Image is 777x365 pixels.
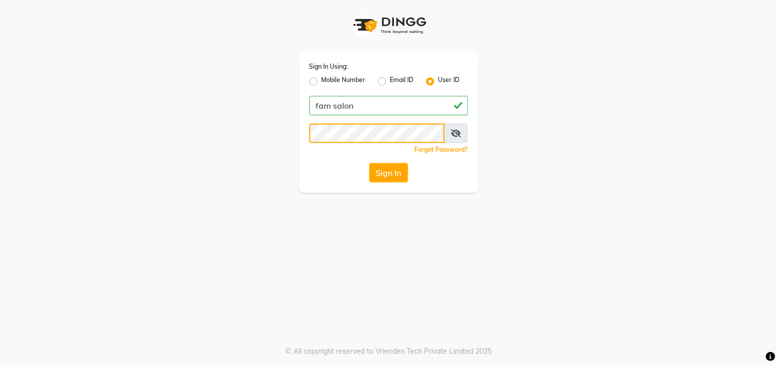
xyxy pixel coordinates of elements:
img: logo1.svg [348,10,430,40]
label: Email ID [390,75,414,88]
input: Username [309,96,468,115]
button: Sign In [369,163,408,182]
label: Sign In Using: [309,62,348,71]
label: User ID [438,75,460,88]
input: Username [309,124,445,143]
a: Forgot Password? [415,146,468,153]
label: Mobile Number [322,75,366,88]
